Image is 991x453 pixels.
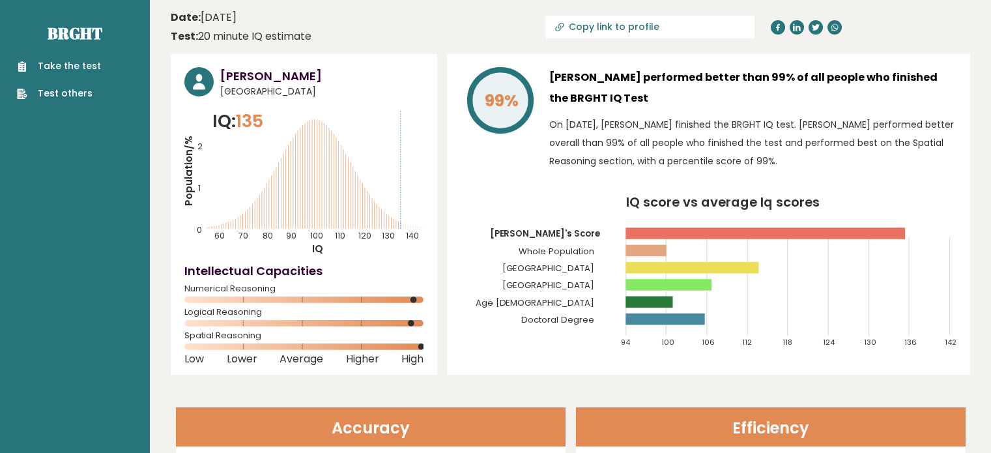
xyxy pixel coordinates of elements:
span: Logical Reasoning [184,310,424,315]
tspan: 130 [382,230,395,241]
tspan: 136 [905,337,917,347]
tspan: 90 [286,230,296,241]
span: Higher [346,357,379,362]
tspan: IQ score vs average Iq scores [627,193,820,211]
p: IQ: [212,108,263,134]
header: Efficiency [576,407,966,446]
tspan: 124 [824,337,836,347]
p: On [DATE], [PERSON_NAME] finished the BRGHT IQ test. [PERSON_NAME] performed better overall than ... [549,115,956,170]
tspan: 120 [358,230,371,241]
span: Average [280,357,323,362]
span: 135 [236,109,263,133]
tspan: 80 [263,230,273,241]
tspan: IQ [312,242,323,256]
tspan: Population/% [182,136,195,206]
tspan: 94 [621,337,631,347]
tspan: 100 [661,337,674,347]
span: Low [184,357,204,362]
time: [DATE] [171,10,237,25]
tspan: [GEOGRAPHIC_DATA] [503,262,595,274]
a: Test others [17,87,101,100]
tspan: 142 [945,337,957,347]
tspan: 110 [335,230,345,241]
tspan: 112 [743,337,753,347]
tspan: 60 [215,230,225,241]
span: High [401,357,424,362]
tspan: 0 [197,224,202,235]
header: Accuracy [176,407,566,446]
tspan: Doctoral Degree [522,314,595,326]
span: Numerical Reasoning [184,286,424,291]
h3: [PERSON_NAME] [220,67,424,85]
tspan: 70 [238,230,248,241]
span: Lower [227,357,257,362]
tspan: 1 [198,183,201,194]
tspan: [GEOGRAPHIC_DATA] [503,280,595,292]
tspan: [PERSON_NAME]'s Score [490,228,601,241]
h3: [PERSON_NAME] performed better than 99% of all people who finished the BRGHT IQ Test [549,67,956,109]
tspan: 100 [310,230,323,241]
tspan: 106 [702,337,715,347]
b: Test: [171,29,198,44]
a: Brght [48,23,102,44]
tspan: 140 [406,230,419,241]
h4: Intellectual Capacities [184,262,424,280]
tspan: Age [DEMOGRAPHIC_DATA] [476,297,595,309]
tspan: 118 [783,337,793,347]
b: Date: [171,10,201,25]
tspan: Whole Population [519,245,595,257]
span: Spatial Reasoning [184,333,424,338]
tspan: 130 [864,337,876,347]
a: Take the test [17,59,101,73]
span: [GEOGRAPHIC_DATA] [220,85,424,98]
tspan: 99% [485,89,519,112]
tspan: 2 [197,141,203,152]
div: 20 minute IQ estimate [171,29,311,44]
